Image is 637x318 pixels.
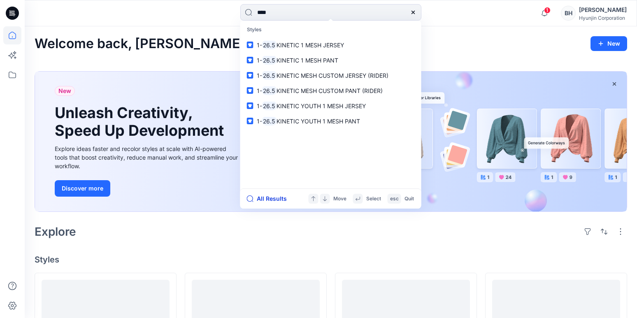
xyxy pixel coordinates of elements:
[58,86,71,96] span: New
[277,72,388,79] span: KINETIC MESH CUSTOM JERSEY (RIDER)
[35,255,627,265] h4: Styles
[257,42,262,49] span: 1-
[333,195,346,203] p: Move
[277,118,360,125] span: KINETIC YOUTH 1 MESH PANT
[262,40,277,50] mark: 26.5
[257,72,262,79] span: 1-
[242,53,420,68] a: 1-26.5KINETIC 1 MESH PANT
[257,118,262,125] span: 1-
[55,180,240,197] a: Discover more
[390,195,399,203] p: esc
[544,7,551,14] span: 1
[561,6,576,21] div: BH
[591,36,627,51] button: New
[242,37,420,53] a: 1-26.5KINETIC 1 MESH JERSEY
[55,144,240,170] div: Explore ideas faster and recolor styles at scale with AI-powered tools that boost creativity, red...
[277,42,344,49] span: KINETIC 1 MESH JERSEY
[262,56,277,65] mark: 26.5
[277,102,366,109] span: KINETIC YOUTH 1 MESH JERSEY
[262,71,277,80] mark: 26.5
[579,5,627,15] div: [PERSON_NAME]
[277,57,338,64] span: KINETIC 1 MESH PANT
[242,83,420,98] a: 1-26.5KINETIC MESH CUSTOM PANT (RIDER)
[257,87,262,94] span: 1-
[35,225,76,238] h2: Explore
[247,194,292,204] button: All Results
[35,36,245,51] h2: Welcome back, [PERSON_NAME]
[55,104,228,139] h1: Unleash Creativity, Speed Up Development
[366,195,381,203] p: Select
[55,180,110,197] button: Discover more
[257,57,262,64] span: 1-
[579,15,627,21] div: Hyunjin Corporation
[277,87,383,94] span: KINETIC MESH CUSTOM PANT (RIDER)
[257,102,262,109] span: 1-
[262,86,277,95] mark: 26.5
[242,22,420,37] p: Styles
[262,116,277,126] mark: 26.5
[242,68,420,83] a: 1-26.5KINETIC MESH CUSTOM JERSEY (RIDER)
[242,98,420,114] a: 1-26.5KINETIC YOUTH 1 MESH JERSEY
[242,114,420,129] a: 1-26.5KINETIC YOUTH 1 MESH PANT
[262,101,277,111] mark: 26.5
[405,195,414,203] p: Quit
